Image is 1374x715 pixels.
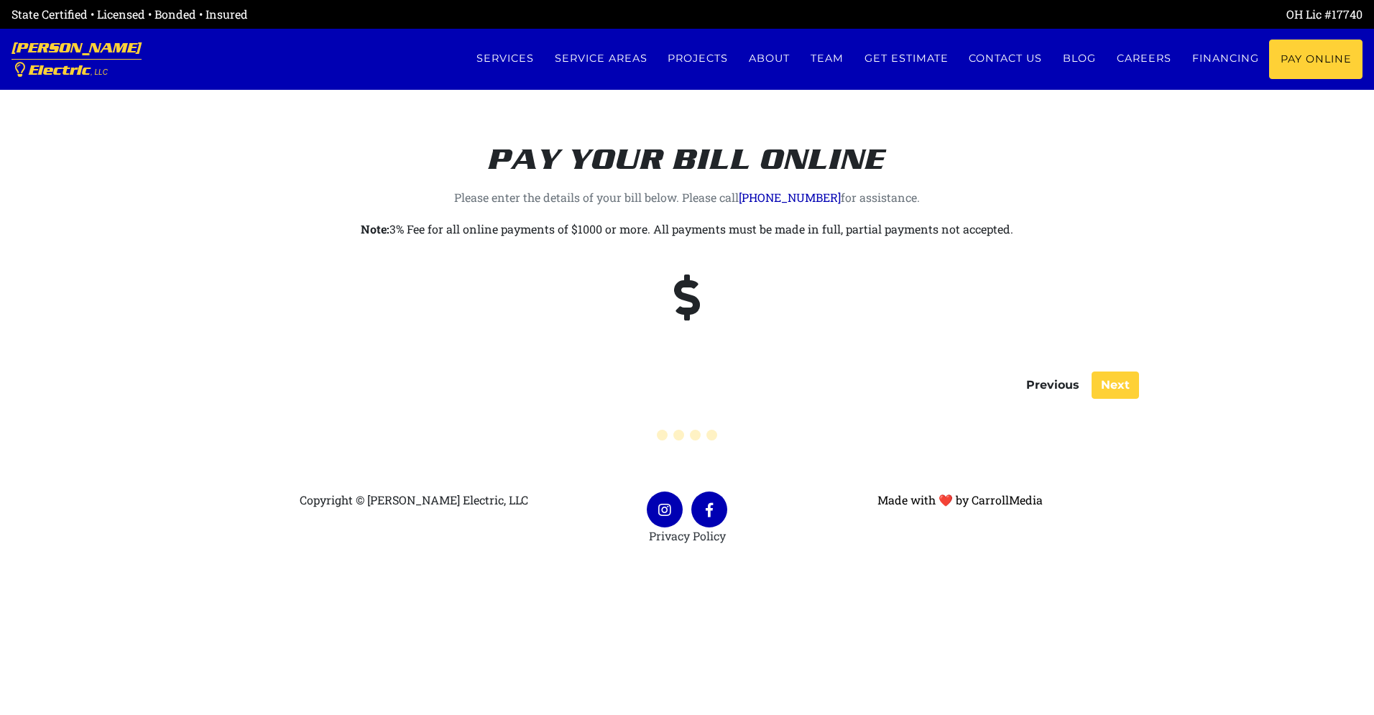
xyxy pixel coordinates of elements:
strong: Note: [361,221,389,236]
span: Copyright © [PERSON_NAME] Electric, LLC [300,492,528,507]
a: Blog [1053,40,1107,78]
a: Privacy Policy [649,528,726,543]
a: Service Areas [544,40,658,78]
div: OH Lic #17740 [687,6,1363,23]
a: Financing [1181,40,1269,78]
a: [PERSON_NAME] Electric, LLC [11,29,142,90]
div: State Certified • Licensed • Bonded • Insured [11,6,687,23]
a: Careers [1107,40,1182,78]
p: Please enter the details of your bill below. Please call for assistance. [288,188,1086,208]
a: Projects [658,40,739,78]
a: Services [466,40,544,78]
p: 3% Fee for all online payments of $1000 or more. All payments must be made in full, partial payme... [288,219,1086,239]
a: Pay Online [1269,40,1363,79]
a: Get estimate [854,40,959,78]
a: Contact us [959,40,1053,78]
button: Next [1092,372,1139,399]
h2: Pay your bill online [288,108,1086,177]
span: , LLC [91,68,108,76]
a: [PHONE_NUMBER] [739,190,841,205]
a: Team [801,40,854,78]
button: Previous [1017,372,1089,399]
a: About [739,40,801,78]
a: Made with ❤ by CarrollMedia [877,492,1043,507]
